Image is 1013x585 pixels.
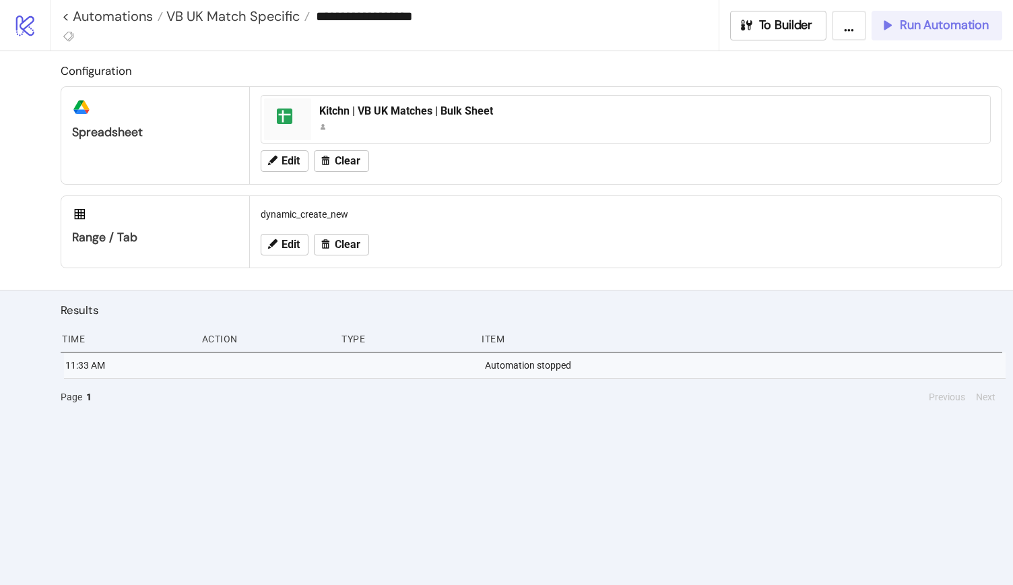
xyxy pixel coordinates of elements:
button: Edit [261,234,308,255]
button: ... [832,11,866,40]
div: Automation stopped [484,352,1006,378]
h2: Results [61,301,1002,319]
div: dynamic_create_new [255,202,996,227]
button: Edit [261,150,308,172]
span: To Builder [759,18,813,33]
button: Clear [314,234,369,255]
span: Edit [282,155,300,167]
div: Action [201,326,331,352]
button: Previous [925,390,969,404]
div: Spreadsheet [72,125,238,140]
div: 11:33 AM [64,352,195,378]
h2: Configuration [61,62,1002,80]
div: Time [61,326,191,352]
button: 1 [82,390,96,404]
span: Run Automation [900,18,989,33]
span: Clear [335,155,360,167]
div: Item [480,326,1002,352]
span: VB UK Match Specific [163,7,300,25]
span: Edit [282,239,300,251]
div: Range / Tab [72,230,238,245]
button: Clear [314,150,369,172]
a: < Automations [62,9,163,23]
span: Page [61,390,82,404]
span: Clear [335,239,360,251]
div: Type [340,326,471,352]
button: Next [972,390,1000,404]
a: VB UK Match Specific [163,9,310,23]
button: To Builder [730,11,827,40]
button: Run Automation [872,11,1002,40]
div: Kitchn | VB UK Matches | Bulk Sheet [319,104,982,119]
